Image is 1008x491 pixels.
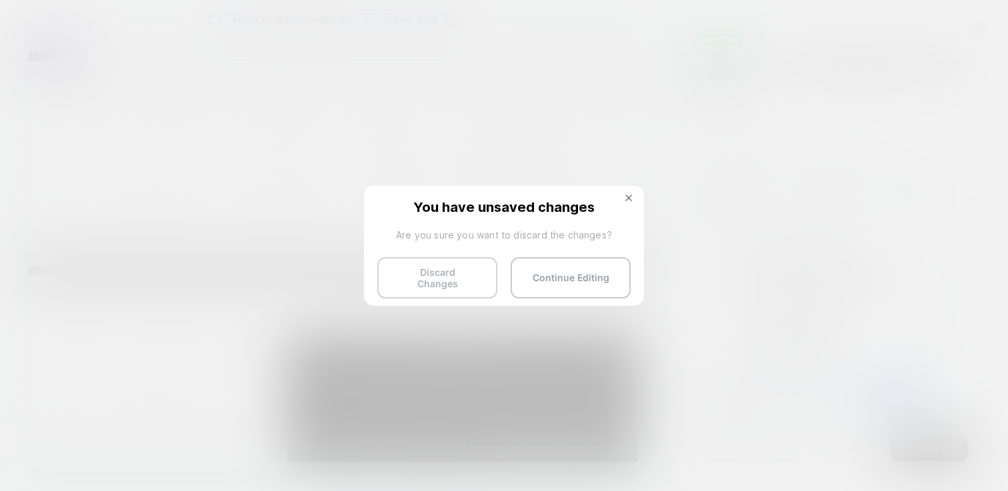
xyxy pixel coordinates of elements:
div: Cookies [365,411,794,423]
img: close [625,195,632,201]
span: Are you sure you want to discard the changes? [377,229,631,241]
button: Discard Changes [377,257,497,298]
span: You have unsaved changes [377,199,631,213]
button: Continue Editing [511,257,631,298]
